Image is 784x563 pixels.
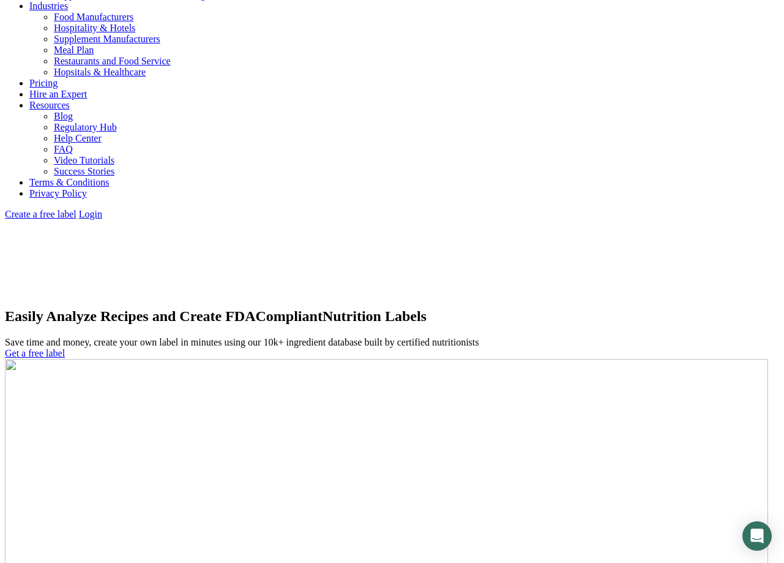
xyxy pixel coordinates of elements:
[54,12,133,22] a: Food Manufacturers
[54,23,135,33] a: Hospitality & Hotels
[742,521,772,551] div: Open Intercom Messenger
[29,100,70,110] a: Resources
[54,166,114,176] a: Success Stories
[54,144,73,154] a: FAQ
[54,45,94,55] a: Meal Plan
[54,122,117,132] a: Regulatory Hub
[54,133,102,143] a: Help Center
[5,348,65,358] a: Get a free label
[54,56,171,66] a: Restaurants and Food Service
[29,78,58,88] a: Pricing
[29,89,87,99] a: Hire an Expert
[5,337,779,348] div: Save time and money, create your own label in minutes using our 10k+ ingredient database built by...
[29,177,109,187] a: Terms & Conditions
[54,34,160,44] a: Supplement Manufacturers
[54,155,114,165] a: Video Tutorials
[5,308,779,325] h1: Easily Analyze Recipes and Create FDA Nutrition Labels
[29,188,87,198] a: Privacy Policy
[29,1,68,11] a: Industries
[256,308,323,324] span: Compliant
[54,67,146,77] a: Hopsitals & Healthcare
[79,209,102,219] a: Login
[5,209,77,219] a: Create a free label
[54,111,73,121] a: Blog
